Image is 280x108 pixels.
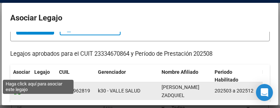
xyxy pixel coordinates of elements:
span: Borrar Filtros [65,26,116,32]
p: Legajos aprobados para el CUIT 23334670864 y Período de Prestación 202508 [10,50,270,59]
datatable-header-cell: Asociar [10,65,31,88]
div: 202503 a 202512 [215,87,257,95]
span: 1893 [34,88,46,94]
datatable-header-cell: Gerenciador [95,65,159,88]
div: 20568962819 [59,87,90,95]
span: Nombre Afiliado [162,69,198,75]
span: Buscar [21,26,50,32]
span: Gerenciador [98,69,126,75]
datatable-header-cell: CUIL [56,65,95,88]
span: Legajo [34,69,50,75]
div: Open Intercom Messenger [256,84,273,101]
span: Periodo Habilitado [215,69,238,83]
span: k30 - VALLE SALUD [98,88,140,94]
span: CUIL [59,69,70,75]
h2: Asociar Legajo [10,11,270,25]
datatable-header-cell: Nombre Afiliado [159,65,212,88]
span: Asociar [13,69,30,75]
datatable-header-cell: Legajo [31,65,56,88]
span: QUINTEROS LOBOS ZADQUIEL ALEXANDER [162,84,199,106]
datatable-header-cell: Periodo Habilitado [212,65,259,88]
